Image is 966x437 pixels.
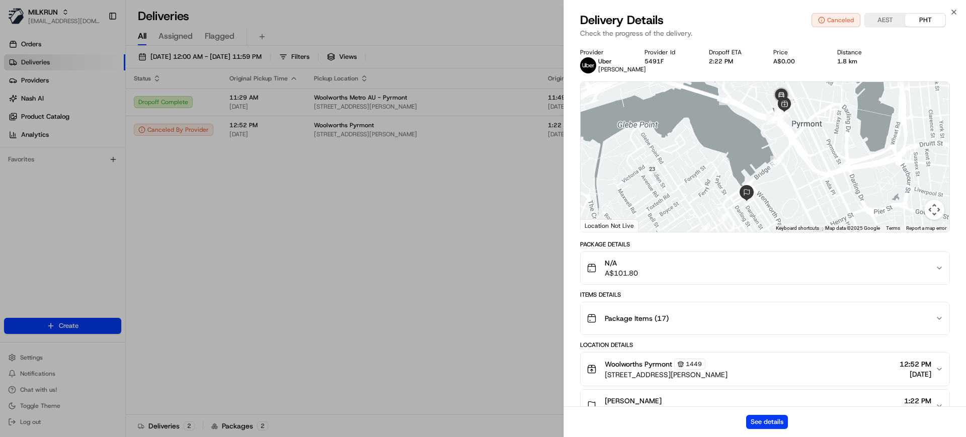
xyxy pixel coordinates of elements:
div: 2 [718,211,730,222]
button: Map camera controls [924,200,944,220]
span: Map data ©2025 Google [825,225,880,231]
div: 2:22 PM [709,57,757,65]
span: [PERSON_NAME] [598,65,646,73]
span: 1:22 PM [904,396,931,406]
span: 12:52 PM [900,359,931,369]
div: 24 [699,222,710,233]
button: Keyboard shortcuts [776,225,819,232]
button: See details [746,415,788,429]
span: [PERSON_NAME] [605,396,662,406]
div: Location Not Live [581,219,638,232]
button: Package Items (17) [581,302,949,334]
p: Check the progress of the delivery. [580,28,950,38]
div: Distance [837,48,886,56]
button: AEST [865,14,905,27]
div: 30 [774,102,785,113]
span: Package Items ( 17 ) [605,313,669,323]
a: Terms (opens in new tab) [886,225,900,231]
div: 20 [777,108,788,119]
div: 3 [773,153,784,164]
div: Items Details [580,291,950,299]
div: 4 [766,114,777,125]
span: Delivery Details [580,12,664,28]
div: Location Details [580,341,950,349]
div: 5 [777,110,788,121]
span: [DATE] [904,406,931,416]
div: A$0.00 [773,57,822,65]
button: Canceled [812,13,860,27]
a: Report a map error [906,225,946,231]
button: N/AA$101.80 [581,252,949,284]
div: Dropoff ETA [709,48,757,56]
a: Open this area in Google Maps (opens a new window) [583,219,616,232]
img: Google [583,219,616,232]
div: Provider Id [645,48,693,56]
span: 1449 [686,360,702,368]
img: uber-new-logo.jpeg [580,57,596,73]
div: 23 [647,163,658,174]
div: 21 [776,107,787,118]
span: [STREET_ADDRESS][PERSON_NAME] [605,370,728,380]
div: 25 [770,156,781,167]
div: Package Details [580,240,950,248]
button: [PERSON_NAME][STREET_ADDRESS]1:22 PM[DATE] [581,390,949,422]
div: Provider [580,48,628,56]
span: Woolworths Pyrmont [605,359,672,369]
div: 1.8 km [837,57,886,65]
div: 31 [776,101,787,112]
span: Uber [598,57,612,65]
div: Price [773,48,822,56]
button: Woolworths Pyrmont1449[STREET_ADDRESS][PERSON_NAME]12:52 PM[DATE] [581,353,949,386]
span: [STREET_ADDRESS] [605,406,671,416]
div: 14 [786,97,797,108]
span: N/A [605,258,638,268]
button: 5491F [645,57,664,65]
span: [DATE] [900,369,931,379]
span: A$101.80 [605,268,638,278]
div: 13 [719,94,730,105]
button: PHT [905,14,945,27]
